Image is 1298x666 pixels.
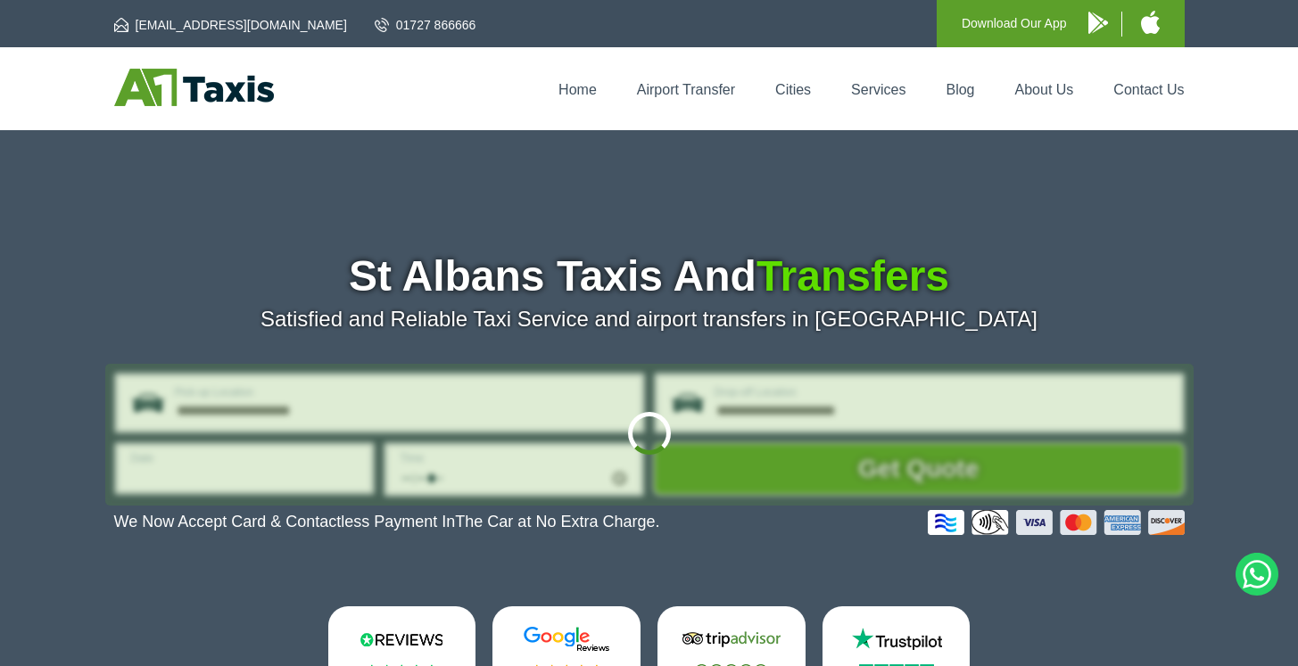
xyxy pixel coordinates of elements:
[928,510,1185,535] img: Credit And Debit Cards
[775,82,811,97] a: Cities
[513,626,620,653] img: Google
[637,82,735,97] a: Airport Transfer
[348,626,455,653] img: Reviews.io
[1141,11,1160,34] img: A1 Taxis iPhone App
[114,513,660,531] p: We Now Accept Card & Contactless Payment In
[1113,82,1184,97] a: Contact Us
[114,69,274,106] img: A1 Taxis St Albans LTD
[558,82,597,97] a: Home
[114,255,1185,298] h1: St Albans Taxis And
[375,16,476,34] a: 01727 866666
[1015,82,1074,97] a: About Us
[678,626,785,653] img: Tripadvisor
[851,82,905,97] a: Services
[1088,12,1108,34] img: A1 Taxis Android App
[946,82,974,97] a: Blog
[114,16,347,34] a: [EMAIL_ADDRESS][DOMAIN_NAME]
[962,12,1067,35] p: Download Our App
[114,307,1185,332] p: Satisfied and Reliable Taxi Service and airport transfers in [GEOGRAPHIC_DATA]
[843,626,950,653] img: Trustpilot
[455,513,659,530] span: The Car at No Extra Charge.
[756,252,949,300] span: Transfers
